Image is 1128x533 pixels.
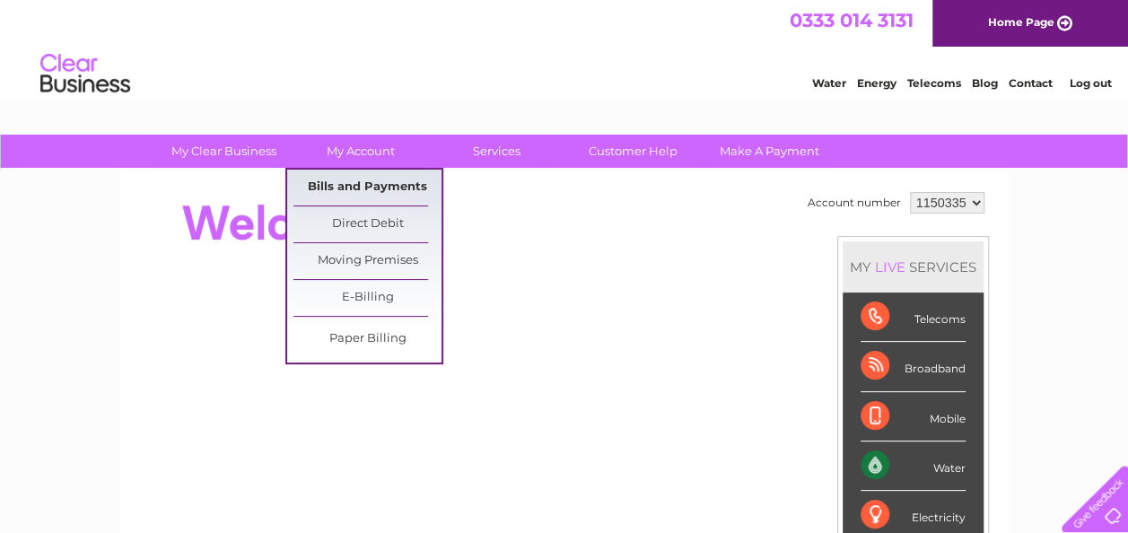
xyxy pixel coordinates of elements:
div: Telecoms [861,293,966,342]
a: My Account [286,135,434,168]
div: LIVE [871,258,909,275]
a: Energy [857,76,896,90]
td: Account number [803,188,905,218]
a: Bills and Payments [293,170,442,205]
a: Contact [1009,76,1053,90]
a: Blog [972,76,998,90]
a: Water [812,76,846,90]
a: Paper Billing [293,321,442,357]
a: Make A Payment [695,135,844,168]
a: My Clear Business [150,135,298,168]
a: Log out [1069,76,1111,90]
div: Water [861,441,966,491]
div: Clear Business is a trading name of Verastar Limited (registered in [GEOGRAPHIC_DATA] No. 3667643... [141,10,989,87]
div: Broadband [861,342,966,391]
a: Direct Debit [293,206,442,242]
a: Telecoms [907,76,961,90]
div: MY SERVICES [843,241,984,293]
a: Moving Premises [293,243,442,279]
a: Services [423,135,571,168]
a: E-Billing [293,280,442,316]
img: logo.png [39,47,131,101]
div: Mobile [861,392,966,441]
a: 0333 014 3131 [790,9,914,31]
a: Customer Help [559,135,707,168]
